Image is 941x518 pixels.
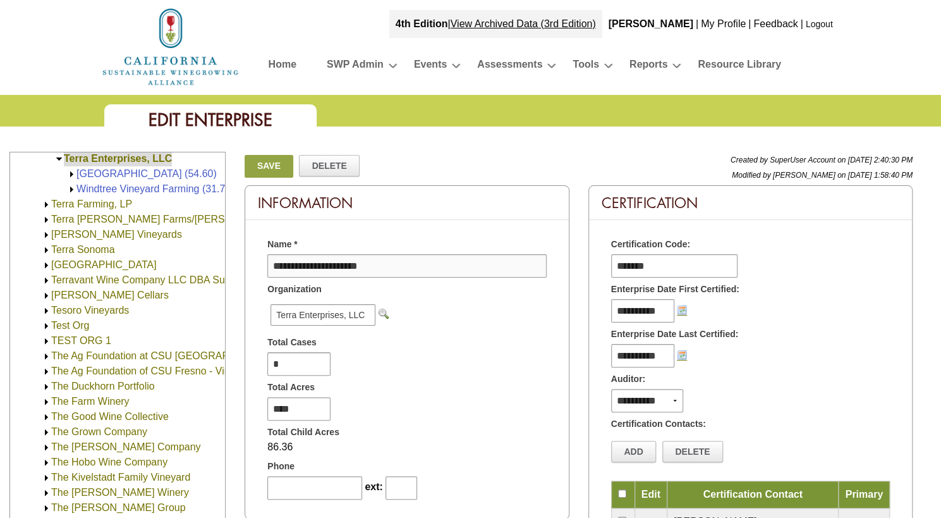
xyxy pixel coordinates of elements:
a: The [PERSON_NAME] Group [51,502,186,513]
img: Collapse Terra Enterprises, LLC [54,154,64,164]
img: Expand The Kivelstadt Family Vineyard [42,473,51,483]
img: Expand The Sheppard Group [42,503,51,513]
img: Expand The Good Wine Collective [42,412,51,422]
strong: 4th Edition [396,18,448,29]
span: Auditor: [611,373,645,386]
img: Expand Terrano Napa Valley [42,261,51,270]
a: Delete [299,155,360,176]
span: Total Acres [267,381,315,394]
img: Expand The Ag Foundation of CSU Fresno - Vineyard [42,367,51,376]
div: | [747,10,752,38]
span: Total Cases [267,336,317,349]
a: Events [414,56,447,78]
a: Logout [806,19,833,29]
a: [GEOGRAPHIC_DATA] (54.60) [76,168,217,179]
span: Created by SuperUser Account on [DATE] 2:40:30 PM Modified by [PERSON_NAME] on [DATE] 1:58:40 PM [731,156,913,180]
img: Expand The Hobo Wine Company [42,458,51,467]
a: Delete [662,441,723,462]
div: | [389,10,602,38]
span: 86.36 [267,441,293,452]
a: Terra Farming, LP [51,199,132,209]
td: Primary [839,481,890,509]
span: Enterprise Date First Certified: [611,283,739,296]
img: Expand Terrill Cellars [42,291,51,300]
a: TEST ORG 1 [51,335,111,346]
a: The [PERSON_NAME] Winery [51,487,189,498]
a: Terra [PERSON_NAME] Farms/[PERSON_NAME] Farms [51,214,309,225]
a: The Ag Foundation at CSU [GEOGRAPHIC_DATA] [51,350,280,361]
a: Test Org [51,320,89,331]
a: My Profile [701,18,746,29]
img: Expand Vintners Resort (54.60) [67,170,76,179]
a: Tesoro Vineyards [51,305,129,316]
span: Organization [267,283,322,296]
img: logo_cswa2x.png [101,6,240,87]
span: Name * [267,238,297,251]
img: Expand Windtree Vineyard Farming (31.76) [67,185,76,194]
td: Certification Contact [667,481,839,509]
a: Tools [573,56,598,78]
img: Choose a date [677,350,687,360]
a: View Archived Data (3rd Edition) [451,18,596,29]
a: The Ag Foundation of CSU Fresno - Vineyard [51,366,255,376]
a: Reports [629,56,667,78]
a: The Good Wine Collective [51,411,169,422]
img: Expand The Lucas Winery [42,488,51,498]
a: [GEOGRAPHIC_DATA] [51,259,157,270]
a: Terravant Wine Company LLC DBA Summerland Wine Brands [51,274,331,285]
span: Terra Enterprises, LLC [270,304,375,326]
img: Expand Terra Linda Farms/Coelho Farms [42,215,51,225]
div: | [799,10,804,38]
a: The Farm Winery [51,396,130,407]
a: The Grown Company [51,426,147,437]
a: The Duckhorn Portfolio [51,381,155,392]
img: Expand Test Org [42,321,51,331]
span: Certification Code: [611,238,690,251]
a: Add [611,441,657,462]
img: Expand Terra Sonoma [42,245,51,255]
img: Expand TEST ORG 1 [42,336,51,346]
img: Expand The Duckhorn Portfolio [42,382,51,392]
img: Expand Terra Farming, LP [42,200,51,209]
a: Home [101,40,240,51]
a: Save [245,155,293,178]
b: [PERSON_NAME] [609,18,693,29]
img: Expand The Grown Company [42,428,51,437]
span: ext: [365,481,382,492]
img: Choose a date [677,305,687,315]
a: Terra Sonoma [51,244,115,255]
td: Edit [634,481,667,509]
a: The Kivelstadt Family Vineyard [51,472,190,483]
a: [PERSON_NAME] Cellars [51,290,169,300]
div: Information [245,186,568,220]
img: Expand The Hipp Company [42,443,51,452]
span: Edit Enterprise [149,109,272,131]
span: Certification Contacts: [611,417,706,431]
a: Terra Enterprises, LLC [64,153,172,164]
span: Enterprise Date Last Certified: [611,328,739,341]
div: Certification [589,186,912,220]
a: Home [269,56,296,78]
img: Expand Tesoro Vineyards [42,306,51,316]
a: The [PERSON_NAME] Company [51,441,201,452]
a: SWP Admin [327,56,384,78]
a: [PERSON_NAME] Vineyards [51,229,182,240]
img: Expand Terravant Wine Company LLC DBA Summerland Wine Brands [42,276,51,285]
a: Resource Library [698,56,781,78]
img: Expand Terra Meade Vineyards [42,230,51,240]
span: Phone [267,460,294,473]
img: Expand The Farm Winery [42,397,51,407]
div: | [695,10,700,38]
a: Windtree Vineyard Farming (31.76) [76,183,234,194]
a: Assessments [477,56,542,78]
a: The Hobo Wine Company [51,457,167,467]
span: Total Child Acres [267,426,339,439]
img: Expand The Ag Foundation at CSU Fresno [42,352,51,361]
a: Feedback [753,18,798,29]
